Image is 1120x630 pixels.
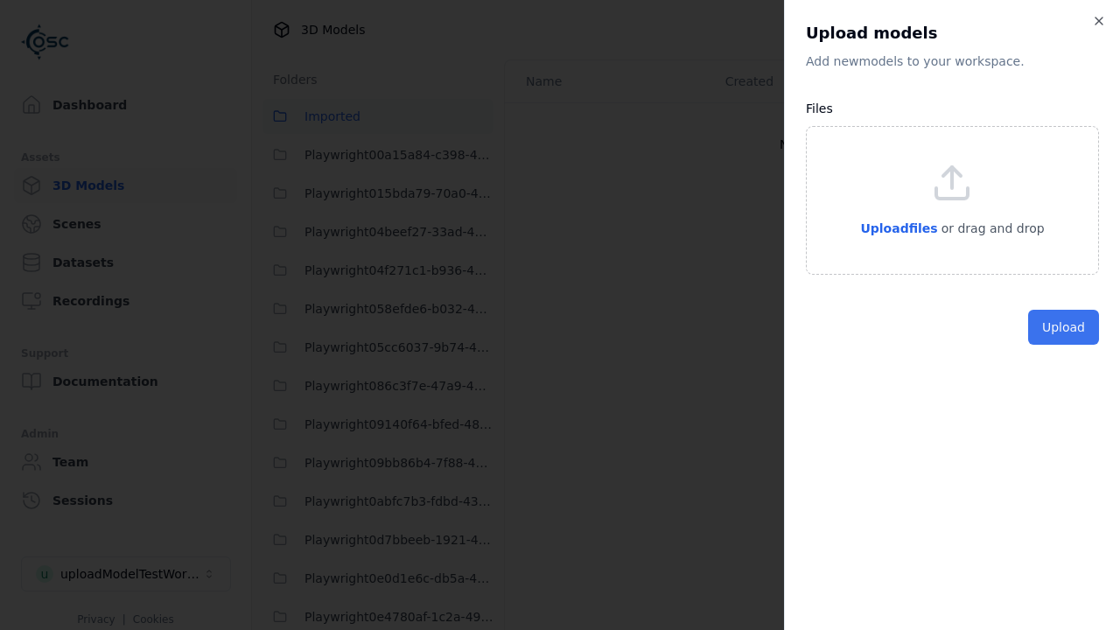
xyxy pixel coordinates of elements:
[806,21,1099,45] h2: Upload models
[938,218,1045,239] p: or drag and drop
[806,101,833,115] label: Files
[806,52,1099,70] p: Add new model s to your workspace.
[860,221,937,235] span: Upload files
[1028,310,1099,345] button: Upload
